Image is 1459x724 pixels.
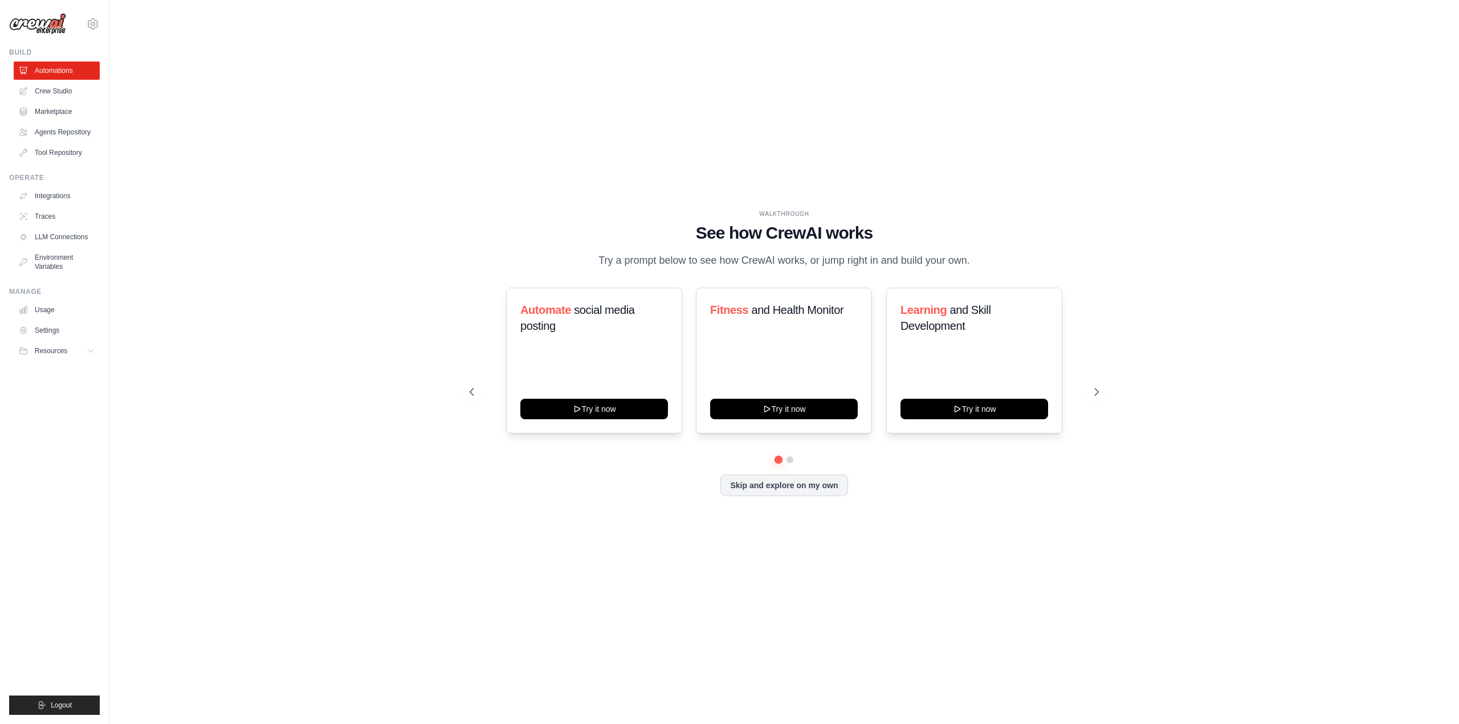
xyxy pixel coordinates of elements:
a: Crew Studio [14,82,100,100]
div: Operate [9,173,100,182]
span: social media posting [520,304,635,332]
a: Automations [14,62,100,80]
div: Build [9,48,100,57]
span: and Skill Development [900,304,991,332]
button: Try it now [900,399,1048,419]
button: Try it now [710,399,858,419]
a: Settings [14,321,100,339]
div: WALKTHROUGH [470,210,1099,218]
a: Usage [14,301,100,319]
span: and Health Monitor [752,304,844,316]
a: LLM Connections [14,228,100,246]
a: Integrations [14,187,100,205]
span: Resources [35,346,67,355]
span: Learning [900,304,947,316]
a: Agents Repository [14,123,100,141]
h1: See how CrewAI works [470,223,1099,243]
a: Tool Repository [14,144,100,162]
span: Automate [520,304,571,316]
a: Traces [14,207,100,226]
button: Skip and explore on my own [720,475,847,496]
div: Manage [9,287,100,296]
span: Fitness [710,304,748,316]
button: Resources [14,342,100,360]
a: Marketplace [14,103,100,121]
button: Logout [9,696,100,715]
a: Environment Variables [14,248,100,276]
span: Logout [51,701,72,710]
p: Try a prompt below to see how CrewAI works, or jump right in and build your own. [593,252,976,269]
img: Logo [9,13,66,35]
button: Try it now [520,399,668,419]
